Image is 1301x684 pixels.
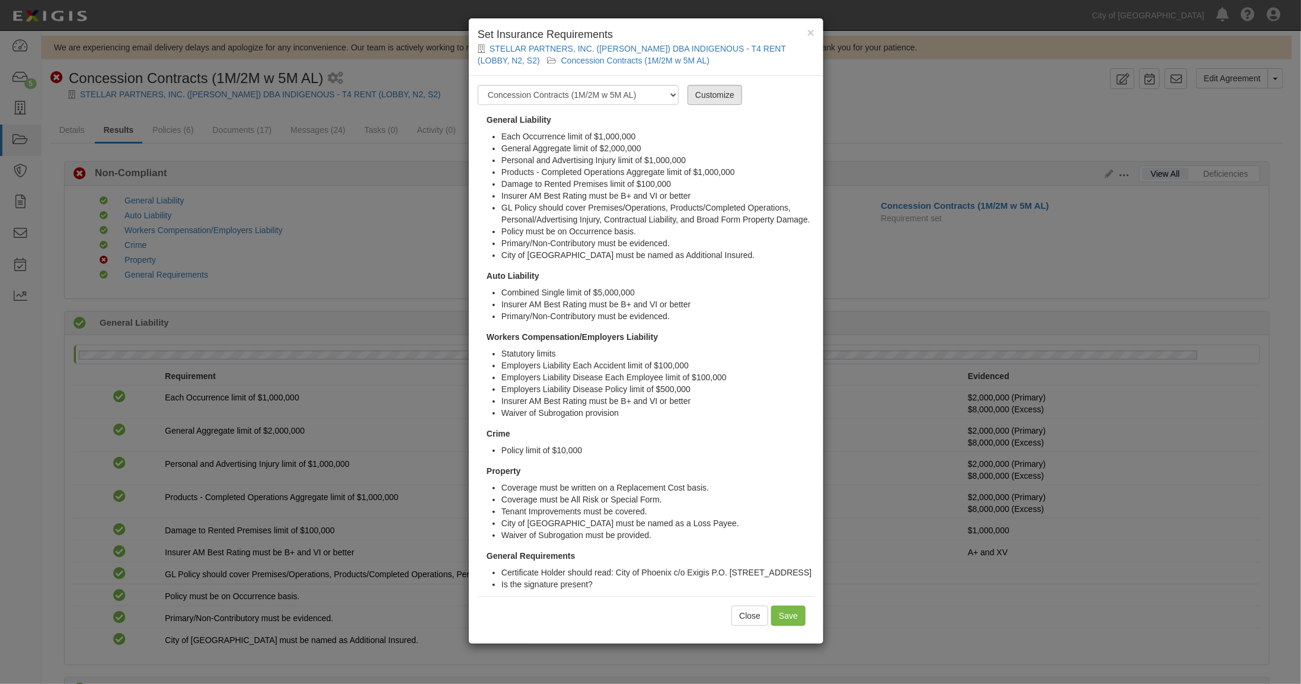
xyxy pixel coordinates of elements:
li: Policy must be on Occurrence basis. [501,225,814,237]
li: Insurer AM Best Rating must be B+ and VI or better [501,395,814,407]
li: Statutory limits [501,348,814,360]
button: Close [807,26,814,39]
li: Insurer AM Best Rating must be B+ and VI or better [501,190,814,202]
li: Policy limit of $10,000 [501,444,814,456]
li: City of [GEOGRAPHIC_DATA] must be named as a Loss Payee. [501,517,814,529]
a: STELLAR PARTNERS, INC. ([PERSON_NAME]) DBA INDIGENOUS - T4 RENT (LOBBY, N2, S2) [478,44,786,65]
li: Coverage must be written on a Replacement Cost basis. [501,482,814,494]
li: City of [GEOGRAPHIC_DATA] must be named as Additional Insured. [501,249,814,261]
a: Concession Contracts (1M/2M w 5M AL) [561,56,710,65]
li: Employers Liability Disease Each Employee limit of $100,000 [501,371,814,383]
h4: Set Insurance Requirements [478,27,814,43]
button: Close [731,606,768,626]
span: × [807,26,814,39]
li: Employers Liability Each Accident limit of $100,000 [501,360,814,371]
a: Customize [688,85,742,105]
li: GL Policy should cover Premises/Operations, Products/Completed Operations, Personal/Advertising I... [501,202,814,225]
li: Coverage must be All Risk or Special Form. [501,494,814,505]
li: Employers Liability Disease Policy limit of $500,000 [501,383,814,395]
li: Waiver of Subrogation provision [501,407,814,419]
li: Each Occurrence limit of $1,000,000 [501,131,814,142]
strong: Property [487,466,521,476]
strong: General Requirements [487,551,575,561]
input: Save [771,606,805,626]
li: Is the signature present? [501,578,814,590]
li: Products - Completed Operations Aggregate limit of $1,000,000 [501,166,814,178]
strong: General Liability [487,115,551,125]
li: Tenant Improvements must be covered. [501,505,814,517]
li: Certificate Holder should read: City of Phoenix c/o Exigis P.O. [STREET_ADDRESS] [501,567,814,578]
li: Insurer AM Best Rating must be B+ and VI or better [501,298,814,310]
strong: Workers Compensation/Employers Liability [487,332,658,342]
li: Combined Single limit of $5,000,000 [501,287,814,298]
li: Damage to Rented Premises limit of $100,000 [501,178,814,190]
strong: Auto Liability [487,271,539,281]
li: Personal and Advertising Injury limit of $1,000,000 [501,154,814,166]
li: Primary/Non-Contributory must be evidenced. [501,310,814,322]
li: Primary/Non-Contributory must be evidenced. [501,237,814,249]
li: General Aggregate limit of $2,000,000 [501,142,814,154]
li: Waiver of Subrogation must be provided. [501,529,814,541]
strong: Crime [487,429,510,438]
